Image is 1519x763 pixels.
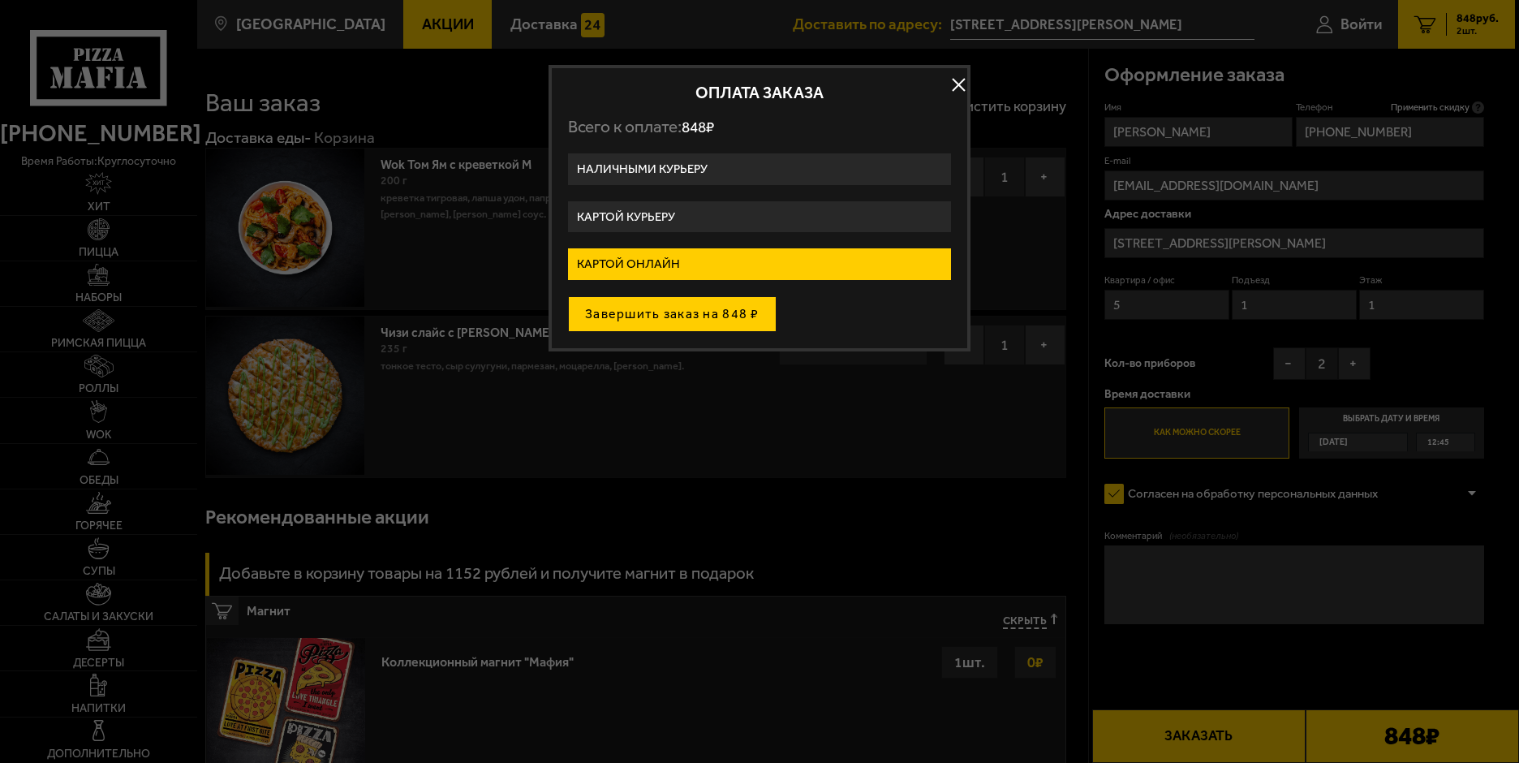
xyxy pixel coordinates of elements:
[568,248,951,280] label: Картой онлайн
[682,118,714,136] span: 848 ₽
[568,117,951,137] p: Всего к оплате:
[568,153,951,185] label: Наличными курьеру
[568,296,777,332] button: Завершить заказ на 848 ₽
[568,84,951,101] h2: Оплата заказа
[568,201,951,233] label: Картой курьеру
